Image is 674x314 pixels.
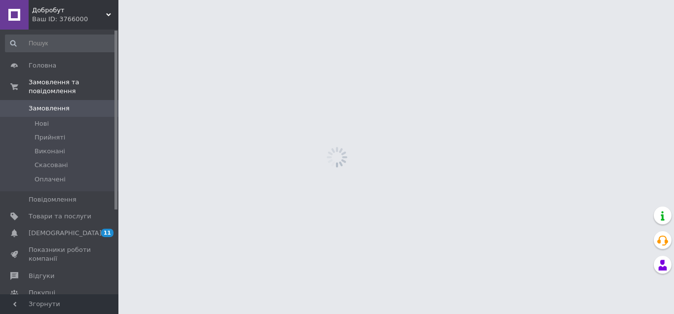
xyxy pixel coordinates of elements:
[32,15,118,24] div: Ваш ID: 3766000
[29,245,91,263] span: Показники роботи компанії
[101,229,113,237] span: 11
[29,78,118,96] span: Замовлення та повідомлення
[35,175,66,184] span: Оплачені
[35,147,65,156] span: Виконані
[35,161,68,170] span: Скасовані
[32,6,106,15] span: Добробут
[29,288,55,297] span: Покупці
[29,195,76,204] span: Повідомлення
[29,212,91,221] span: Товари та послуги
[29,104,70,113] span: Замовлення
[29,272,54,280] span: Відгуки
[5,35,116,52] input: Пошук
[29,229,102,238] span: [DEMOGRAPHIC_DATA]
[35,133,65,142] span: Прийняті
[35,119,49,128] span: Нові
[29,61,56,70] span: Головна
